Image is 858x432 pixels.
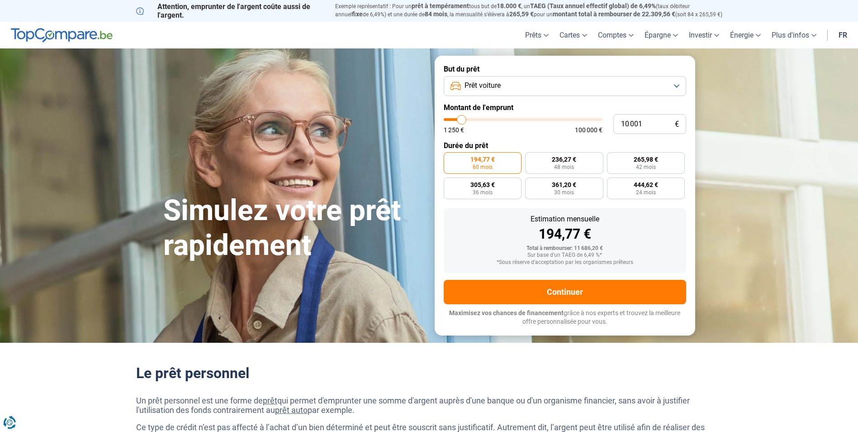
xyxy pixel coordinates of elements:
[444,65,686,73] label: But du prêt
[451,259,679,266] div: *Sous réserve d'acceptation par les organismes prêteurs
[634,156,658,163] span: 265,98 €
[473,164,493,170] span: 60 mois
[509,10,534,18] span: 265,59 €
[136,2,324,19] p: Attention, emprunter de l'argent coûte aussi de l'argent.
[136,396,722,415] p: Un prêt personnel est une forme de qui permet d'emprunter une somme d'argent auprès d'une banque ...
[136,365,722,382] h2: Le prêt personnel
[444,76,686,96] button: Prêt voiture
[444,127,464,133] span: 1 250 €
[683,22,725,48] a: Investir
[497,2,521,10] span: 18.000 €
[575,127,602,133] span: 100 000 €
[451,252,679,259] div: Sur base d'un TAEG de 6,49 %*
[451,245,679,252] div: Total à rembourser: 11 686,20 €
[675,120,679,128] span: €
[275,405,308,415] a: prêt auto
[335,2,722,19] p: Exemple représentatif : Pour un tous but de , un (taux débiteur annuel de 6,49%) et une durée de ...
[425,10,447,18] span: 84 mois
[552,156,576,163] span: 236,27 €
[470,182,495,188] span: 305,63 €
[530,2,656,10] span: TAEG (Taux annuel effectif global) de 6,49%
[725,22,766,48] a: Énergie
[554,164,574,170] span: 48 mois
[444,141,686,150] label: Durée du prêt
[553,10,675,18] span: montant total à rembourser de 22.309,56 €
[636,164,656,170] span: 42 mois
[11,28,113,43] img: TopCompare
[352,10,363,18] span: fixe
[451,227,679,241] div: 194,77 €
[465,81,501,91] span: Prêt voiture
[451,216,679,223] div: Estimation mensuelle
[520,22,554,48] a: Prêts
[473,190,493,195] span: 36 mois
[554,190,574,195] span: 30 mois
[766,22,822,48] a: Plus d'infos
[833,22,853,48] a: fr
[593,22,639,48] a: Comptes
[470,156,495,163] span: 194,77 €
[554,22,593,48] a: Cartes
[634,182,658,188] span: 444,62 €
[163,193,424,263] h1: Simulez votre prêt rapidement
[412,2,469,10] span: prêt à tempérament
[552,182,576,188] span: 361,20 €
[444,280,686,304] button: Continuer
[639,22,683,48] a: Épargne
[444,103,686,112] label: Montant de l'emprunt
[636,190,656,195] span: 24 mois
[444,309,686,326] p: grâce à nos experts et trouvez la meilleure offre personnalisée pour vous.
[263,396,277,405] a: prêt
[449,309,564,317] span: Maximisez vos chances de financement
